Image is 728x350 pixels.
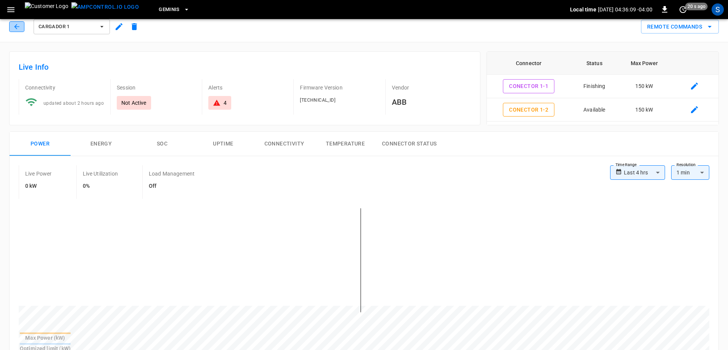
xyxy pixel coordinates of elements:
[671,165,709,180] div: 1 min
[392,84,471,91] p: Vendor
[618,98,670,122] td: 150 kW
[25,2,68,17] img: Customer Logo
[615,162,637,168] label: Time Range
[208,84,287,91] p: Alerts
[676,162,696,168] label: Resolution
[25,170,52,177] p: Live Power
[83,182,118,190] h6: 0%
[156,2,193,17] button: Geminis
[224,99,227,107] div: 4
[571,121,618,145] td: Available
[83,170,118,177] p: Live Utilization
[315,132,376,156] button: Temperature
[43,101,104,106] span: updated about 2 hours ago
[149,170,195,177] p: Load Management
[300,84,379,91] p: Firmware Version
[159,5,180,14] span: Geminis
[618,121,670,145] td: 150 kW
[598,6,652,13] p: [DATE] 04:36:09 -04:00
[392,96,471,108] h6: ABB
[10,132,71,156] button: Power
[25,182,52,190] h6: 0 kW
[503,103,554,117] button: Conector 1-2
[300,97,335,103] span: [TECHNICAL_ID]
[618,75,670,98] td: 150 kW
[121,99,147,107] p: Not Active
[117,84,196,91] p: Session
[25,84,104,91] p: Connectivity
[641,20,719,34] button: Remote Commands
[641,20,719,34] div: remote commands options
[39,22,95,31] span: Cargador 1
[254,132,315,156] button: Connectivity
[193,132,254,156] button: Uptime
[571,52,618,75] th: Status
[71,2,139,12] img: ampcontrol.io logo
[487,52,718,168] table: connector table
[677,3,689,16] button: set refresh interval
[685,3,708,10] span: 20 s ago
[149,182,195,190] h6: Off
[571,75,618,98] td: Finishing
[487,52,571,75] th: Connector
[503,79,554,93] button: Conector 1-1
[618,52,670,75] th: Max Power
[571,98,618,122] td: Available
[376,132,443,156] button: Connector Status
[19,61,471,73] h6: Live Info
[712,3,724,16] div: profile-icon
[34,19,110,34] button: Cargador 1
[624,165,665,180] div: Last 4 hrs
[132,132,193,156] button: SOC
[71,132,132,156] button: Energy
[570,6,596,13] p: Local time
